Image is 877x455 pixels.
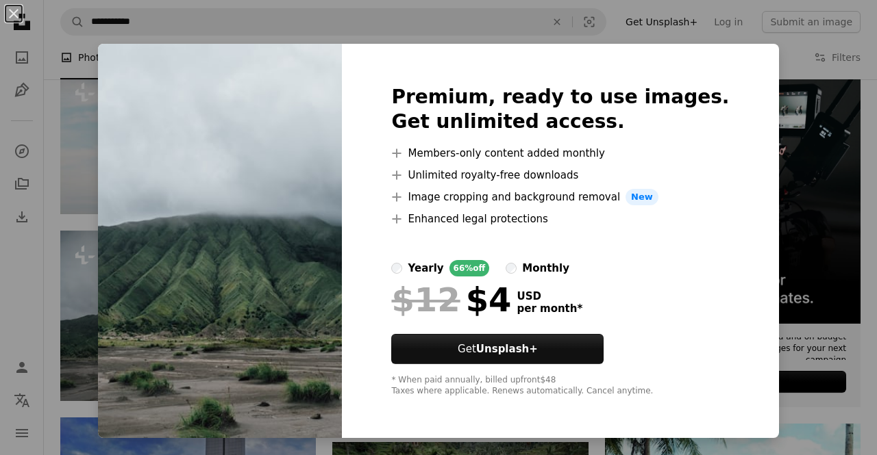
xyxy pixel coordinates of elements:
div: monthly [522,260,569,276]
span: New [626,189,658,205]
li: Image cropping and background removal [391,189,729,205]
li: Unlimited royalty-free downloads [391,167,729,183]
input: monthly [506,263,517,274]
button: GetUnsplash+ [391,334,604,364]
img: premium_photo-1674832821919-3715ea87ae7e [98,44,342,438]
span: per month * [517,302,582,315]
div: $4 [391,282,511,317]
div: 66% off [449,260,490,276]
li: Enhanced legal protections [391,211,729,227]
input: yearly66%off [391,263,402,274]
span: USD [517,290,582,302]
span: $12 [391,282,460,317]
strong: Unsplash+ [476,343,538,355]
div: yearly [408,260,443,276]
h2: Premium, ready to use images. Get unlimited access. [391,85,729,134]
div: * When paid annually, billed upfront $48 Taxes where applicable. Renews automatically. Cancel any... [391,375,729,397]
li: Members-only content added monthly [391,145,729,161]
